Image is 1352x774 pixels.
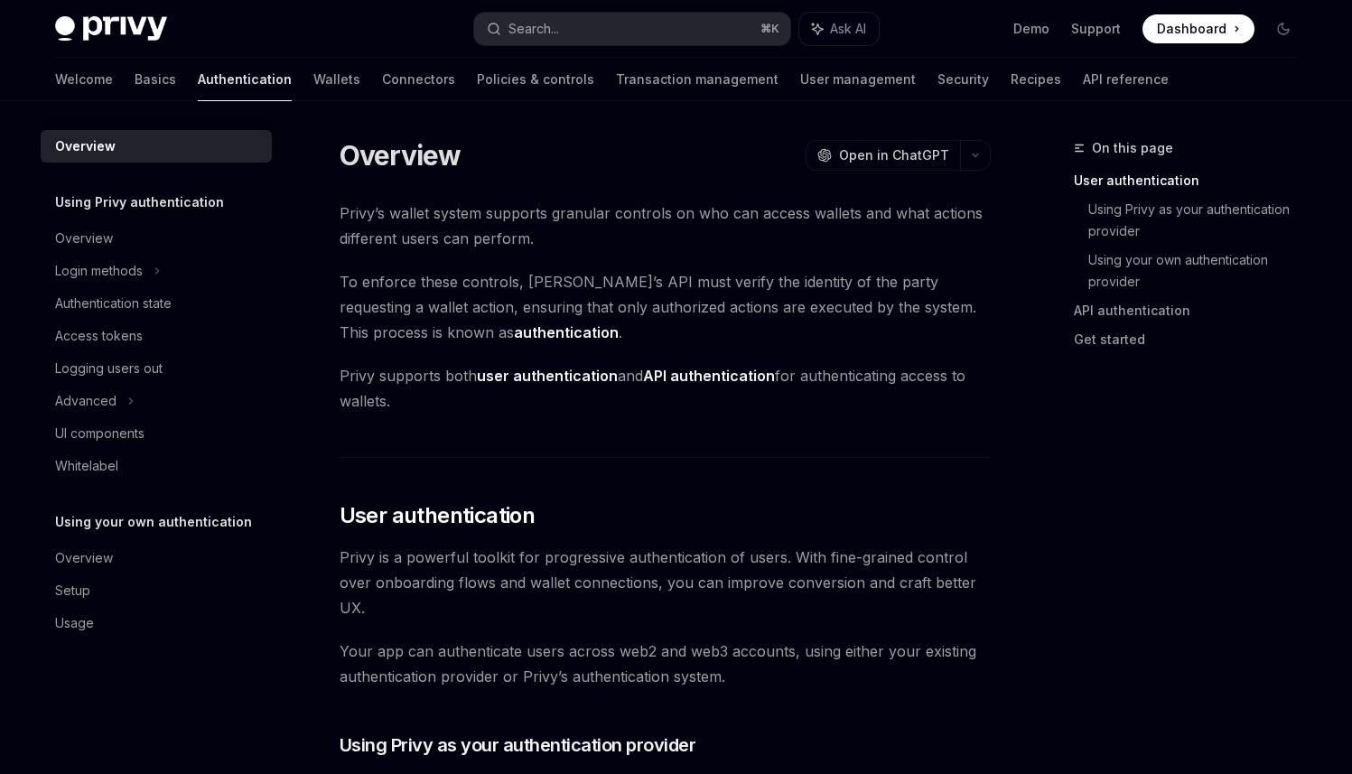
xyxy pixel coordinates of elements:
a: Get started [1074,325,1312,354]
a: Authentication [198,58,292,101]
div: Authentication state [55,293,172,314]
a: Using your own authentication provider [1088,246,1312,296]
h5: Using Privy authentication [55,191,224,213]
img: dark logo [55,16,167,42]
span: Using Privy as your authentication provider [340,732,696,758]
a: Transaction management [616,58,779,101]
button: Toggle dark mode [1269,14,1298,43]
a: API reference [1083,58,1169,101]
span: Privy is a powerful toolkit for progressive authentication of users. With fine-grained control ov... [340,545,991,620]
a: User management [800,58,916,101]
a: Security [937,58,989,101]
div: Login methods [55,260,143,282]
div: Access tokens [55,325,143,347]
strong: authentication [514,323,619,341]
span: ⌘ K [760,22,779,36]
div: Usage [55,612,94,634]
a: Overview [41,542,272,574]
div: Advanced [55,390,117,412]
strong: user authentication [477,367,618,385]
a: Welcome [55,58,113,101]
a: Usage [41,607,272,639]
div: Search... [508,18,559,40]
button: Ask AI [799,13,879,45]
a: API authentication [1074,296,1312,325]
a: UI components [41,417,272,450]
a: Access tokens [41,320,272,352]
div: Whitelabel [55,455,118,477]
span: Your app can authenticate users across web2 and web3 accounts, using either your existing authent... [340,639,991,689]
strong: API authentication [643,367,775,385]
span: On this page [1092,137,1173,159]
a: Using Privy as your authentication provider [1088,195,1312,246]
a: User authentication [1074,166,1312,195]
div: Logging users out [55,358,163,379]
a: Setup [41,574,272,607]
h5: Using your own authentication [55,511,252,533]
span: Privy’s wallet system supports granular controls on who can access wallets and what actions diffe... [340,200,991,251]
span: Dashboard [1157,20,1226,38]
a: Demo [1013,20,1049,38]
div: UI components [55,423,145,444]
button: Open in ChatGPT [806,140,960,171]
a: Recipes [1011,58,1061,101]
div: Overview [55,135,116,157]
a: Wallets [313,58,360,101]
a: Authentication state [41,287,272,320]
a: Whitelabel [41,450,272,482]
h1: Overview [340,139,462,172]
div: Overview [55,228,113,249]
span: Open in ChatGPT [839,146,949,164]
span: To enforce these controls, [PERSON_NAME]’s API must verify the identity of the party requesting a... [340,269,991,345]
a: Connectors [382,58,455,101]
a: Overview [41,222,272,255]
a: Policies & controls [477,58,594,101]
div: Setup [55,580,90,601]
a: Logging users out [41,352,272,385]
a: Overview [41,130,272,163]
a: Basics [135,58,176,101]
button: Search...⌘K [474,13,790,45]
span: Privy supports both and for authenticating access to wallets. [340,363,991,414]
a: Support [1071,20,1121,38]
span: Ask AI [830,20,866,38]
a: Dashboard [1142,14,1254,43]
div: Overview [55,547,113,569]
span: User authentication [340,501,536,530]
